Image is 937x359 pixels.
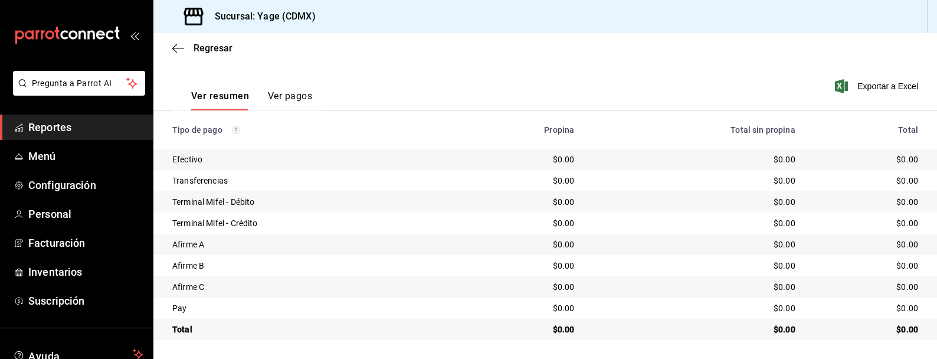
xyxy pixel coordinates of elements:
div: $0.00 [464,196,575,208]
button: Pregunta a Parrot AI [13,71,145,96]
button: Ver pagos [268,90,312,110]
div: $0.00 [593,324,795,335]
div: $0.00 [814,302,918,314]
div: Total sin propina [593,125,795,135]
div: $0.00 [814,239,918,250]
h3: Sucursal: Yage (CDMX) [205,9,316,24]
div: $0.00 [593,239,795,250]
div: $0.00 [593,175,795,187]
button: open_drawer_menu [130,31,139,40]
div: $0.00 [464,302,575,314]
span: Facturación [28,235,143,251]
div: $0.00 [464,239,575,250]
span: Inventarios [28,264,143,280]
div: $0.00 [464,324,575,335]
span: Personal [28,206,143,222]
div: Terminal Mifel - Crédito [172,217,445,229]
button: Regresar [172,43,232,54]
div: Total [814,125,918,135]
a: Pregunta a Parrot AI [8,86,145,98]
div: $0.00 [464,281,575,293]
div: $0.00 [814,154,918,165]
div: Propina [464,125,575,135]
div: Terminal Mifel - Débito [172,196,445,208]
div: $0.00 [593,260,795,272]
div: Pay [172,302,445,314]
span: Suscripción [28,293,143,309]
div: $0.00 [814,196,918,208]
div: $0.00 [814,324,918,335]
div: Afirme C [172,281,445,293]
span: Menú [28,148,143,164]
button: Ver resumen [191,90,249,110]
button: Exportar a Excel [837,79,918,93]
div: Transferencias [172,175,445,187]
div: $0.00 [464,217,575,229]
div: $0.00 [464,175,575,187]
div: $0.00 [593,281,795,293]
span: Configuración [28,177,143,193]
div: Afirme A [172,239,445,250]
div: $0.00 [814,217,918,229]
div: $0.00 [464,154,575,165]
svg: Los pagos realizados con Pay y otras terminales son montos brutos. [232,126,240,134]
div: $0.00 [593,302,795,314]
div: Total [172,324,445,335]
span: Regresar [194,43,232,54]
div: $0.00 [814,175,918,187]
div: $0.00 [814,281,918,293]
span: Pregunta a Parrot AI [32,77,127,90]
div: $0.00 [593,217,795,229]
div: Afirme B [172,260,445,272]
div: $0.00 [593,196,795,208]
div: navigation tabs [191,90,312,110]
div: $0.00 [593,154,795,165]
div: Efectivo [172,154,445,165]
div: Tipo de pago [172,125,445,135]
span: Reportes [28,119,143,135]
div: $0.00 [814,260,918,272]
div: $0.00 [464,260,575,272]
